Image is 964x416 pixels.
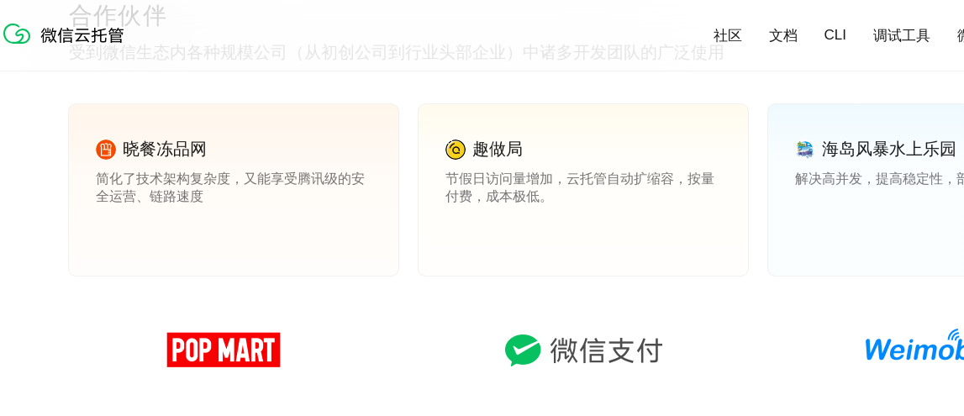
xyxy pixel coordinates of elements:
[873,26,930,45] a: 调试工具
[123,138,207,161] p: 晓餐冻品网
[824,27,846,44] a: CLI
[769,26,798,45] a: 文档
[822,138,956,161] p: 海岛风暴水上乐园
[96,171,371,204] p: 简化了技术架构复杂度，又能享受腾讯级的安全运营、链路速度
[445,171,721,204] p: 节假日访问量增加，云托管自动扩缩容，按量付费，成本极低。
[714,26,742,45] a: 社区
[472,138,523,161] p: 趣做局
